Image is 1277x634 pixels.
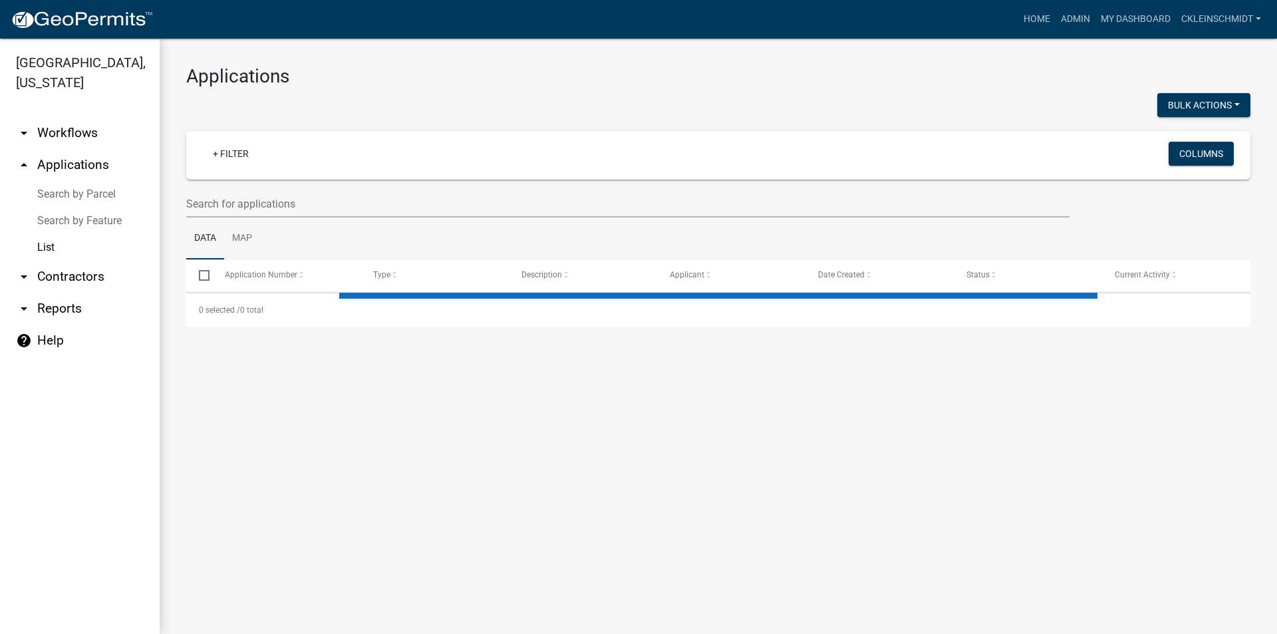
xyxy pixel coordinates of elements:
span: Current Activity [1115,270,1170,279]
i: arrow_drop_up [16,157,32,173]
h3: Applications [186,65,1250,88]
datatable-header-cell: Current Activity [1102,259,1250,291]
span: Status [966,270,990,279]
span: Description [521,270,562,279]
i: arrow_drop_down [16,125,32,141]
a: ckleinschmidt [1176,7,1266,32]
span: Application Number [225,270,297,279]
a: My Dashboard [1095,7,1176,32]
span: Applicant [670,270,704,279]
i: help [16,333,32,349]
a: Home [1018,7,1056,32]
datatable-header-cell: Applicant [657,259,805,291]
button: Columns [1169,142,1234,166]
datatable-header-cell: Application Number [212,259,360,291]
span: 0 selected / [199,305,240,315]
i: arrow_drop_down [16,301,32,317]
datatable-header-cell: Status [954,259,1102,291]
datatable-header-cell: Description [509,259,657,291]
i: arrow_drop_down [16,269,32,285]
span: Date Created [818,270,865,279]
datatable-header-cell: Date Created [805,259,954,291]
span: Type [373,270,390,279]
datatable-header-cell: Type [360,259,508,291]
a: Data [186,218,224,260]
a: Admin [1056,7,1095,32]
button: Bulk Actions [1157,93,1250,117]
input: Search for applications [186,190,1069,218]
a: + Filter [202,142,259,166]
datatable-header-cell: Select [186,259,212,291]
div: 0 total [186,293,1250,327]
a: Map [224,218,260,260]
